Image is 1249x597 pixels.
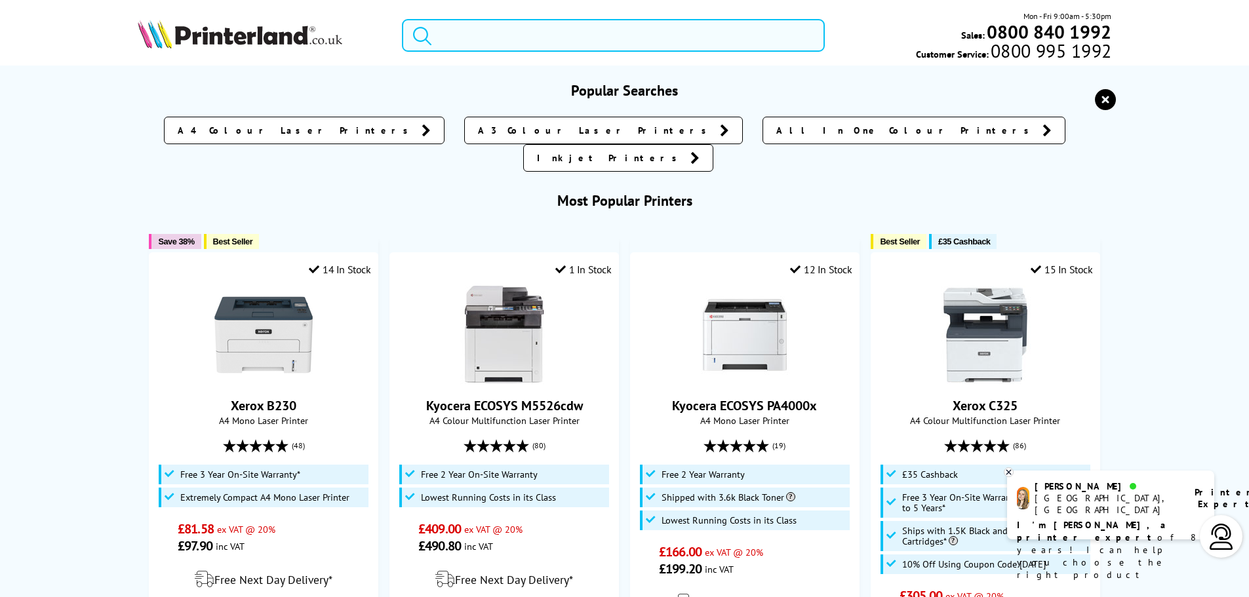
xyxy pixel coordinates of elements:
span: Customer Service: [916,45,1111,60]
div: 1 In Stock [555,263,612,276]
span: Ships with 1.5K Black and 1K CMY Toner Cartridges* [902,526,1088,547]
span: (86) [1013,433,1026,458]
h3: Popular Searches [138,81,1112,100]
span: Free 2 Year On-Site Warranty [421,469,538,480]
span: Shipped with 3.6k Black Toner [662,492,795,503]
span: Free 3 Year On-Site Warranty and Extend up to 5 Years* [902,492,1088,513]
img: Kyocera ECOSYS M5526cdw [455,286,553,384]
a: Inkjet Printers [523,144,713,172]
a: A3 Colour Laser Printers [464,117,743,144]
span: 10% Off Using Coupon Code [DATE] [902,559,1046,569]
div: 14 In Stock [309,263,370,276]
span: £490.80 [418,537,461,554]
span: Mon - Fri 9:00am - 5:30pm [1023,10,1111,22]
span: Free 2 Year Warranty [662,469,745,480]
div: 15 In Stock [1031,263,1092,276]
a: 0800 840 1992 [985,26,1111,38]
button: £35 Cashback [929,234,997,249]
img: amy-livechat.png [1017,487,1029,510]
img: Xerox B230 [214,286,313,384]
span: Inkjet Printers [537,151,684,164]
span: ex VAT @ 20% [217,523,275,535]
div: [PERSON_NAME] [1035,480,1178,492]
img: Xerox C325 [936,286,1035,384]
h3: Most Popular Printers [138,191,1112,210]
span: All In One Colour Printers [776,124,1036,137]
button: Best Seller [871,234,926,249]
button: Save 38% [149,234,201,249]
span: Best Seller [213,237,253,246]
a: A4 Colour Laser Printers [164,117,445,144]
span: £35 Cashback [902,469,958,480]
span: 0800 995 1992 [989,45,1111,57]
a: Kyocera ECOSYS PA4000x [672,397,817,414]
span: Sales: [961,29,985,41]
button: Best Seller [204,234,260,249]
span: inc VAT [464,540,493,552]
span: Free 3 Year On-Site Warranty* [180,469,300,480]
span: inc VAT [705,563,734,575]
a: Xerox C325 [953,397,1018,414]
a: Kyocera ECOSYS M5526cdw [455,374,553,387]
b: I'm [PERSON_NAME], a printer expert [1017,519,1170,543]
span: ex VAT @ 20% [705,546,763,558]
input: Search product or brand [402,19,825,52]
span: A3 Colour Laser Printers [478,124,713,137]
span: (19) [772,433,785,458]
img: Printerland Logo [138,20,342,48]
a: Kyocera ECOSYS M5526cdw [426,397,583,414]
a: Printerland Logo [138,20,386,51]
span: A4 Mono Laser Printer [156,414,370,427]
span: £166.00 [659,543,702,560]
span: (48) [292,433,305,458]
a: Kyocera ECOSYS PA4000x [696,374,794,387]
a: Xerox B230 [231,397,296,414]
span: Lowest Running Costs in its Class [662,515,797,526]
a: All In One Colour Printers [763,117,1065,144]
span: £199.20 [659,560,702,577]
span: £97.90 [178,537,212,554]
span: £81.58 [178,520,214,537]
span: (80) [532,433,545,458]
a: Xerox C325 [936,374,1035,387]
span: A4 Mono Laser Printer [637,414,852,427]
span: inc VAT [216,540,245,552]
a: Xerox B230 [214,374,313,387]
span: Lowest Running Costs in its Class [421,492,556,503]
span: A4 Colour Laser Printers [178,124,415,137]
div: 12 In Stock [790,263,852,276]
span: £35 Cashback [938,237,990,246]
span: Best Seller [880,237,920,246]
span: A4 Colour Multifunction Laser Printer [878,414,1092,427]
span: A4 Colour Multifunction Laser Printer [397,414,611,427]
div: [GEOGRAPHIC_DATA], [GEOGRAPHIC_DATA] [1035,492,1178,516]
p: of 8 years! I can help you choose the right product [1017,519,1204,581]
span: Extremely Compact A4 Mono Laser Printer [180,492,349,503]
span: £409.00 [418,520,461,537]
img: Kyocera ECOSYS PA4000x [696,286,794,384]
span: Save 38% [158,237,194,246]
b: 0800 840 1992 [987,20,1111,44]
span: ex VAT @ 20% [464,523,523,535]
img: user-headset-light.svg [1208,524,1235,550]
